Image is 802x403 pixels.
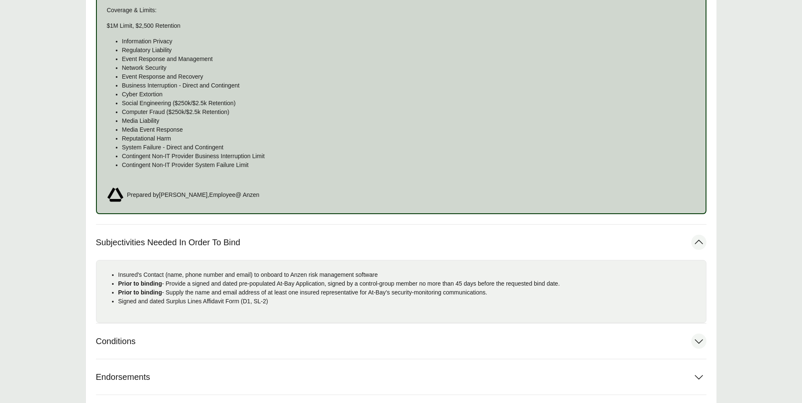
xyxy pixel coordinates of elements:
p: - Supply the name and email address of at least one insured representative for At-Bay’s security-... [118,288,699,297]
strong: Prior to binding [118,289,162,296]
p: $1M Limit, $2,500 Retention [107,21,695,30]
span: Subjectivities Needed In Order To Bind [96,237,240,248]
p: Contingent Non-IT Provider Business Interruption Limit [122,152,695,161]
p: Business Interruption - Direct and Contingent [122,81,695,90]
p: - Provide a signed and dated pre-populated At-Bay Application, signed by a control-group member n... [118,279,699,288]
span: Conditions [96,336,136,347]
strong: Prior to binding [118,280,162,287]
p: Regulatory Liability [122,46,695,55]
p: Information Privacy [122,37,695,46]
p: Reputational Harm [122,134,695,143]
p: Coverage & Limits: [107,6,695,15]
p: Event Response and Recovery [122,72,695,81]
p: Computer Fraud ($250k/$2.5k Retention) [122,108,695,117]
p: Network Security [122,64,695,72]
p: Event Response and Management [122,55,695,64]
p: Social Engineering ($250k/$2.5k Retention) [122,99,695,108]
p: Media Liability [122,117,695,125]
p: Signed and dated Surplus Lines Affidavit Form (D1, SL-2) [118,297,699,306]
button: Endorsements [96,359,706,395]
p: Insured's Contact (name, phone number and email) to onboard to Anzen risk management software [118,270,699,279]
p: Contingent Non-IT Provider System Failure Limit [122,161,695,170]
span: Prepared by [PERSON_NAME] , Employee @ Anzen [127,191,260,199]
p: Media Event Response [122,125,695,134]
p: Cyber Extortion [122,90,695,99]
button: Subjectivities Needed In Order To Bind [96,225,706,260]
span: Endorsements [96,372,150,382]
p: System Failure - Direct and Contingent [122,143,695,152]
button: Conditions [96,323,706,359]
